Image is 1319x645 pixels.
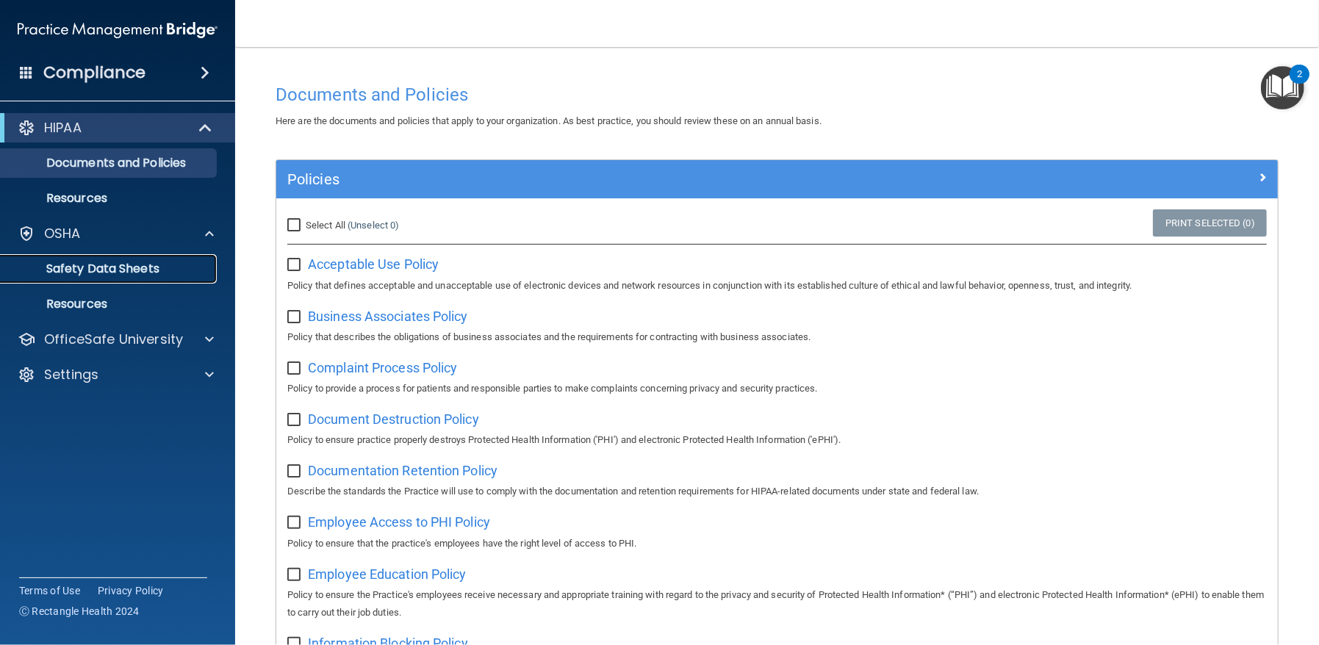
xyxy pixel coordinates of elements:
p: Policy that describes the obligations of business associates and the requirements for contracting... [287,328,1267,346]
span: Complaint Process Policy [308,360,457,375]
a: (Unselect 0) [348,220,399,231]
p: Policy to ensure practice properly destroys Protected Health Information ('PHI') and electronic P... [287,431,1267,449]
a: Terms of Use [19,583,80,598]
span: Ⓒ Rectangle Health 2024 [19,604,140,619]
span: Acceptable Use Policy [308,256,439,272]
p: Policy that defines acceptable and unacceptable use of electronic devices and network resources i... [287,277,1267,295]
h4: Documents and Policies [276,85,1279,104]
div: 2 [1297,74,1302,93]
h5: Policies [287,171,1016,187]
p: OfficeSafe University [44,331,183,348]
span: Business Associates Policy [308,309,468,324]
a: OfficeSafe University [18,331,214,348]
img: PMB logo [18,15,218,45]
span: Here are the documents and policies that apply to your organization. As best practice, you should... [276,115,822,126]
h4: Compliance [43,62,145,83]
p: Resources [10,297,210,311]
a: Privacy Policy [98,583,164,598]
p: OSHA [44,225,81,242]
button: Open Resource Center, 2 new notifications [1261,66,1304,109]
p: Policy to ensure the Practice's employees receive necessary and appropriate training with regard ... [287,586,1267,621]
p: Documents and Policies [10,156,210,170]
p: Settings [44,366,98,383]
p: Safety Data Sheets [10,262,210,276]
a: HIPAA [18,119,213,137]
span: Employee Education Policy [308,566,467,582]
a: Print Selected (0) [1153,209,1267,237]
a: Policies [287,167,1267,191]
span: Documentation Retention Policy [308,463,497,478]
span: Document Destruction Policy [308,411,479,427]
span: Select All [306,220,345,231]
p: Describe the standards the Practice will use to comply with the documentation and retention requi... [287,483,1267,500]
p: HIPAA [44,119,82,137]
p: Policy to ensure that the practice's employees have the right level of access to PHI. [287,535,1267,552]
input: Select All (Unselect 0) [287,220,304,231]
p: Policy to provide a process for patients and responsible parties to make complaints concerning pr... [287,380,1267,397]
p: Resources [10,191,210,206]
span: Employee Access to PHI Policy [308,514,490,530]
a: Settings [18,366,214,383]
a: OSHA [18,225,214,242]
